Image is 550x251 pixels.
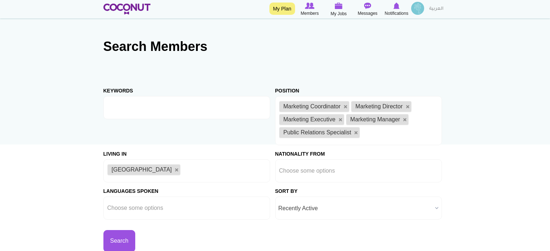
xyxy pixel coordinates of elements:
span: [GEOGRAPHIC_DATA] [112,166,172,173]
img: Notifications [393,3,400,9]
a: My Jobs My Jobs [324,2,353,17]
label: Living in [103,145,127,157]
img: My Jobs [335,3,343,9]
span: Marketing Executive [283,116,336,122]
a: Notifications Notifications [382,2,411,17]
img: Home [103,4,151,14]
label: Keywords [103,82,133,94]
span: Members [300,10,319,17]
a: Browse Members Members [295,2,324,17]
span: Public Relations Specialist [283,129,351,135]
span: My Jobs [331,10,347,17]
span: Marketing Director [355,103,403,109]
img: Browse Members [305,3,314,9]
label: Languages Spoken [103,182,158,195]
span: Recently Active [278,197,432,220]
h2: Search Members [103,38,447,55]
span: Marketing Coordinator [283,103,341,109]
img: Messages [364,3,371,9]
label: Position [275,82,299,94]
a: العربية [426,2,447,16]
a: Messages Messages [353,2,382,17]
label: Sort by [275,182,298,195]
a: My Plan [269,3,295,15]
label: Nationality From [275,145,325,157]
span: Marketing Manager [350,116,400,122]
span: Messages [358,10,378,17]
span: Notifications [385,10,408,17]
